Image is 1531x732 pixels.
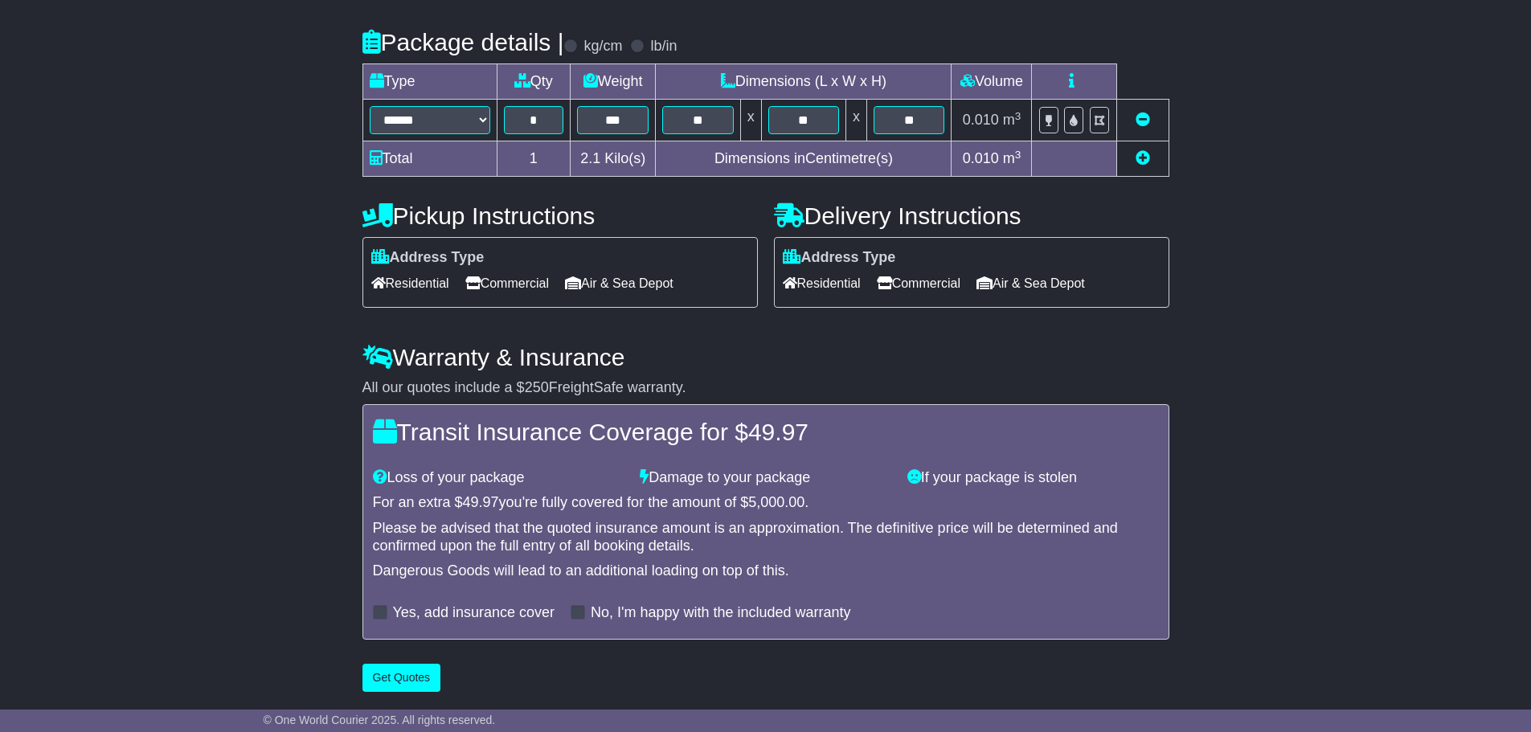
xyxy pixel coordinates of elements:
h4: Warranty & Insurance [362,344,1169,370]
td: 1 [497,141,571,177]
div: If your package is stolen [899,469,1167,487]
div: All our quotes include a $ FreightSafe warranty. [362,379,1169,397]
h4: Package details | [362,29,564,55]
label: Address Type [783,249,896,267]
span: 49.97 [463,494,499,510]
span: © One World Courier 2025. All rights reserved. [264,714,496,726]
span: m [1003,150,1021,166]
td: Dimensions (L x W x H) [656,64,952,100]
sup: 3 [1015,110,1021,122]
td: Total [362,141,497,177]
td: Weight [571,64,656,100]
div: Dangerous Goods will lead to an additional loading on top of this. [373,562,1159,580]
sup: 3 [1015,149,1021,161]
label: kg/cm [583,38,622,55]
span: 5,000.00 [748,494,804,510]
td: Kilo(s) [571,141,656,177]
div: Please be advised that the quoted insurance amount is an approximation. The definitive price will... [373,520,1159,554]
label: Address Type [371,249,485,267]
span: Commercial [465,271,549,296]
td: Volume [952,64,1032,100]
button: Get Quotes [362,664,441,692]
td: Dimensions in Centimetre(s) [656,141,952,177]
a: Add new item [1136,150,1150,166]
span: Residential [783,271,861,296]
div: Damage to your package [632,469,899,487]
td: Qty [497,64,571,100]
label: Yes, add insurance cover [393,604,555,622]
span: 49.97 [748,419,808,445]
h4: Pickup Instructions [362,202,758,229]
span: 250 [525,379,549,395]
span: 2.1 [580,150,600,166]
a: Remove this item [1136,112,1150,128]
label: No, I'm happy with the included warranty [591,604,851,622]
label: lb/in [650,38,677,55]
span: m [1003,112,1021,128]
td: x [740,100,761,141]
div: For an extra $ you're fully covered for the amount of $ . [373,494,1159,512]
span: Air & Sea Depot [565,271,673,296]
span: 0.010 [963,150,999,166]
h4: Delivery Instructions [774,202,1169,229]
h4: Transit Insurance Coverage for $ [373,419,1159,445]
span: Residential [371,271,449,296]
span: Air & Sea Depot [976,271,1085,296]
span: 0.010 [963,112,999,128]
div: Loss of your package [365,469,632,487]
td: x [846,100,867,141]
span: Commercial [877,271,960,296]
td: Type [362,64,497,100]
